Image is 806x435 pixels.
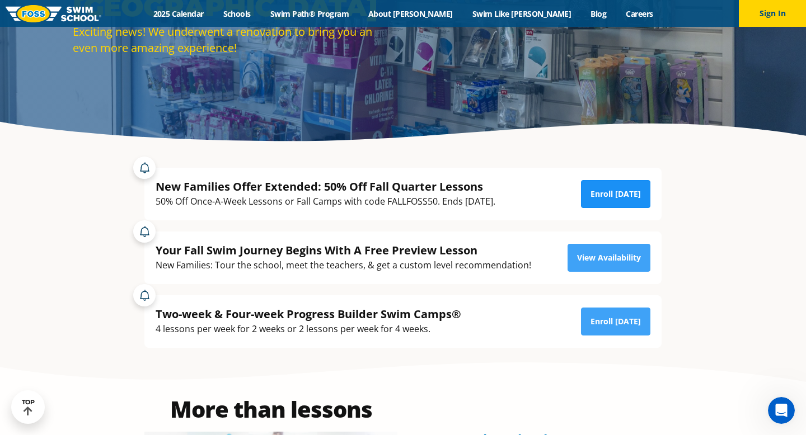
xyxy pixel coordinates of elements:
[144,398,397,420] h2: More than lessons
[260,8,358,19] a: Swim Path® Program
[616,8,663,19] a: Careers
[213,8,260,19] a: Schools
[73,23,397,56] div: Exciting news! We underwent a renovation to bring you an even more amazing experience!
[156,321,461,337] div: 4 lessons per week for 2 weeks or 2 lessons per week for 4 weeks.
[22,399,35,416] div: TOP
[768,397,795,424] iframe: Intercom live chat
[568,244,650,272] a: View Availability
[581,308,650,335] a: Enroll [DATE]
[6,5,101,22] img: FOSS Swim School Logo
[359,8,463,19] a: About [PERSON_NAME]
[156,258,531,273] div: New Families: Tour the school, meet the teachers, & get a custom level recommendation!
[581,180,650,208] a: Enroll [DATE]
[581,8,616,19] a: Blog
[156,306,461,321] div: Two-week & Four-week Progress Builder Swim Camps®
[156,194,495,209] div: 50% Off Once-A-Week Lessons or Fall Camps with code FALLFOSS50. Ends [DATE].
[156,179,495,194] div: New Families Offer Extended: 50% Off Fall Quarter Lessons
[156,243,531,258] div: Your Fall Swim Journey Begins With A Free Preview Lesson
[143,8,213,19] a: 2025 Calendar
[462,8,581,19] a: Swim Like [PERSON_NAME]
